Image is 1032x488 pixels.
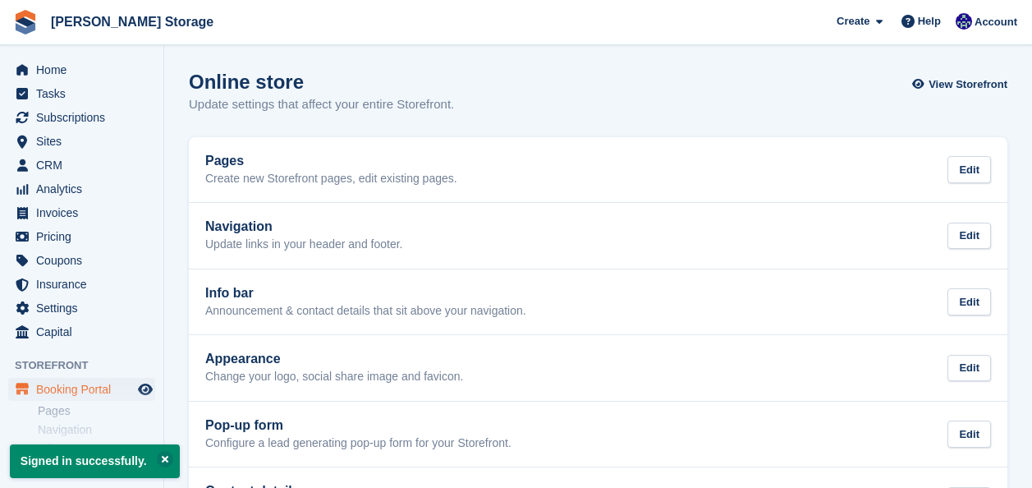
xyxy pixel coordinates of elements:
[8,201,155,224] a: menu
[205,436,511,451] p: Configure a lead generating pop-up form for your Storefront.
[8,320,155,343] a: menu
[36,106,135,129] span: Subscriptions
[205,286,526,301] h2: Info bar
[8,58,155,81] a: menu
[8,130,155,153] a: menu
[205,237,403,252] p: Update links in your header and footer.
[947,421,991,448] div: Edit
[189,402,1007,467] a: Pop-up form Configure a lead generating pop-up form for your Storefront. Edit
[8,297,155,320] a: menu
[189,71,454,93] h1: Online store
[205,370,463,384] p: Change your logo, social share image and favicon.
[189,137,1007,203] a: Pages Create new Storefront pages, edit existing pages. Edit
[947,156,991,183] div: Edit
[44,8,220,35] a: [PERSON_NAME] Storage
[135,380,155,399] a: Preview store
[8,106,155,129] a: menu
[36,58,135,81] span: Home
[13,10,38,35] img: stora-icon-8386f47178a22dfd0bd8f6a31ec36ba5ce8667c1dd55bd0f319d3a0aa187defe.svg
[205,418,511,433] h2: Pop-up form
[36,130,135,153] span: Sites
[918,13,941,30] span: Help
[975,14,1017,30] span: Account
[8,82,155,105] a: menu
[8,273,155,296] a: menu
[947,355,991,382] div: Edit
[205,154,457,168] h2: Pages
[205,352,463,366] h2: Appearance
[8,225,155,248] a: menu
[15,357,163,374] span: Storefront
[8,154,155,177] a: menu
[916,71,1007,98] a: View Storefront
[929,76,1007,93] span: View Storefront
[189,335,1007,401] a: Appearance Change your logo, social share image and favicon. Edit
[956,13,972,30] img: Ross Watt
[189,95,454,114] p: Update settings that affect your entire Storefront.
[837,13,869,30] span: Create
[36,320,135,343] span: Capital
[205,304,526,319] p: Announcement & contact details that sit above your navigation.
[205,172,457,186] p: Create new Storefront pages, edit existing pages.
[36,273,135,296] span: Insurance
[36,154,135,177] span: CRM
[36,297,135,320] span: Settings
[36,249,135,272] span: Coupons
[10,444,180,478] p: Signed in successfully.
[36,378,135,401] span: Booking Portal
[36,177,135,200] span: Analytics
[38,403,155,419] a: Pages
[8,378,155,401] a: menu
[8,249,155,272] a: menu
[189,203,1007,269] a: Navigation Update links in your header and footer. Edit
[947,288,991,315] div: Edit
[36,201,135,224] span: Invoices
[8,177,155,200] a: menu
[36,82,135,105] span: Tasks
[947,223,991,250] div: Edit
[36,225,135,248] span: Pricing
[38,422,155,438] a: Navigation
[189,269,1007,335] a: Info bar Announcement & contact details that sit above your navigation. Edit
[205,219,403,234] h2: Navigation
